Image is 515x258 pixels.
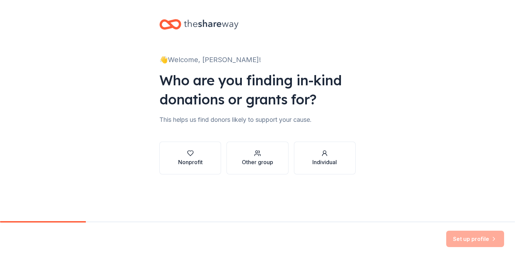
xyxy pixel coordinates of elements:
div: Nonprofit [178,158,203,166]
div: Individual [312,158,337,166]
div: 👋 Welcome, [PERSON_NAME]! [159,54,356,65]
div: This helps us find donors likely to support your cause. [159,114,356,125]
div: Who are you finding in-kind donations or grants for? [159,71,356,109]
div: Other group [242,158,273,166]
button: Nonprofit [159,142,221,174]
button: Individual [294,142,356,174]
button: Other group [227,142,288,174]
